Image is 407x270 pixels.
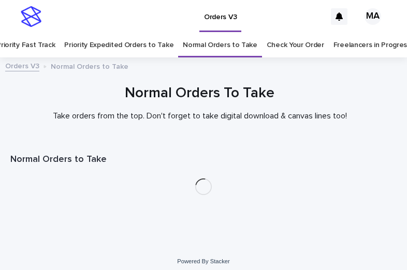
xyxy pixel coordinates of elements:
[267,33,324,57] a: Check Your Order
[10,84,389,103] h1: Normal Orders To Take
[5,59,39,71] a: Orders V3
[64,33,173,57] a: Priority Expedited Orders to Take
[183,33,257,57] a: Normal Orders to Take
[21,6,41,27] img: stacker-logo-s-only.png
[177,258,229,264] a: Powered By Stacker
[51,60,128,71] p: Normal Orders to Take
[365,8,381,25] div: MA
[10,154,397,166] h1: Normal Orders to Take
[10,111,389,121] p: Take orders from the top. Don't forget to take digital download & canvas lines too!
